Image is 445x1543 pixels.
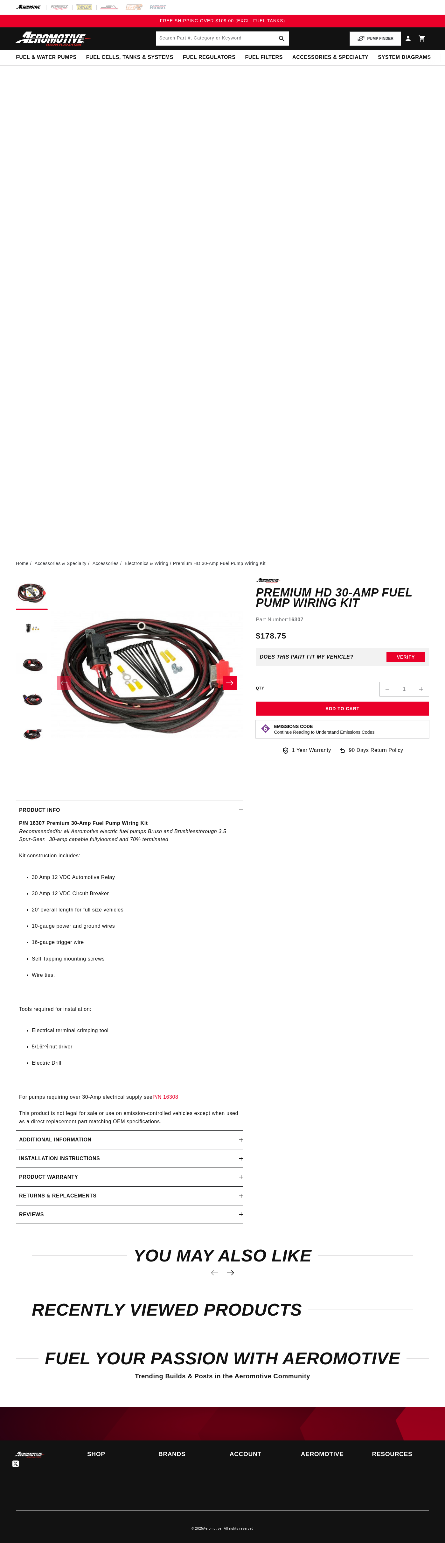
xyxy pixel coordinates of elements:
[16,683,48,715] button: Load image 4 in gallery view
[288,50,373,65] summary: Accessories & Specialty
[173,560,266,567] li: Premium HD 30-Amp Fuel Pump Wiring Kit
[90,837,100,842] em: fully
[260,654,353,660] div: Does This part fit My vehicle?
[16,578,243,788] media-gallery: Gallery Viewer
[16,1149,243,1168] summary: Installation Instructions
[156,32,289,46] input: Search by Part Number, Category or Keyword
[16,578,48,610] button: Load image 1 in gallery view
[32,906,240,914] li: 20' overall length for full size vehicles
[32,1302,413,1317] h2: Recently Viewed Products
[224,1266,238,1280] button: Next slide
[378,54,431,61] span: System Diagrams
[81,50,178,65] summary: Fuel Cells, Tanks & Systems
[14,31,93,46] img: Aeromotive
[292,54,368,61] span: Accessories & Specialty
[16,1187,243,1205] summary: Returns & replacements
[160,18,285,23] span: FREE SHIPPING OVER $109.00 (EXCL. FUEL TANKS)
[373,50,435,65] summary: System Diagrams
[93,560,119,567] a: Accessories
[274,724,313,729] strong: Emissions Code
[32,955,240,963] li: Self Tapping mounting screws
[153,1094,178,1100] a: P/N 16308
[301,1452,358,1457] summary: Aeromotive
[19,1211,44,1219] h2: Reviews
[14,1452,45,1458] img: Aeromotive
[261,724,271,734] img: Emissions code
[11,50,81,65] summary: Fuel & Water Pumps
[100,837,168,842] em: loomed and 70% terminated
[274,729,374,735] p: Continue Reading to Understand Emissions Codes
[32,889,240,898] li: 30 Amp 12 VDC Circuit Breaker
[32,873,240,882] li: 30 Amp 12 VDC Automotive Relay
[19,820,148,826] strong: P/N 16307 Premium 30-Amp Fuel Pump Wiring Kit
[19,806,60,814] h2: Product Info
[32,1059,240,1067] li: Electric Drill
[32,938,240,947] li: 16-gauge trigger wire
[125,560,168,567] a: Electronics & Wiring
[223,676,237,690] button: Slide right
[256,588,429,608] h1: Premium HD 30-Amp Fuel Pump Wiring Kit
[32,922,240,930] li: 10-gauge power and ground wires
[350,32,401,46] button: PUMP FINDER
[19,1192,96,1200] h2: Returns & replacements
[240,50,288,65] summary: Fuel Filters
[275,32,289,46] button: search button
[56,829,198,834] em: for all Aeromotive electric fuel pumps Brush and Brushless
[16,819,243,1125] div: , Kit construction includes: Tools required for installation: For pumps requiring over 30-Amp ele...
[16,1351,429,1366] h2: Fuel Your Passion with Aeromotive
[183,54,235,61] span: Fuel Regulators
[86,54,173,61] span: Fuel Cells, Tanks & Systems
[224,1527,254,1530] small: All rights reserved
[32,1248,413,1263] h2: You may also like
[32,1026,240,1035] li: Electrical terminal crimping tool
[274,724,374,735] button: Emissions CodeContinue Reading to Understand Emissions Codes
[245,54,283,61] span: Fuel Filters
[256,702,429,716] button: Add to Cart
[282,746,331,754] a: 1 Year Warranty
[256,630,286,642] span: $178.75
[158,1452,215,1457] summary: Brands
[339,746,403,761] a: 90 Days Return Policy
[256,686,264,691] label: QTY
[256,616,429,624] div: Part Number:
[349,746,403,761] span: 90 Days Return Policy
[16,1131,243,1149] summary: Additional information
[230,1452,287,1457] summary: Account
[32,1043,240,1051] li: 5/16 nut driver
[19,1154,100,1163] h2: Installation Instructions
[19,1173,78,1181] h2: Product warranty
[16,54,77,61] span: Fuel & Water Pumps
[289,617,304,622] strong: 16307
[372,1452,429,1457] summary: Resources
[16,718,48,750] button: Load image 5 in gallery view
[16,1168,243,1186] summary: Product warranty
[191,1527,223,1530] small: © 2025 .
[16,1205,243,1224] summary: Reviews
[16,801,243,819] summary: Product Info
[203,1527,222,1530] a: Aeromotive
[208,1266,222,1280] button: Previous slide
[135,1373,310,1380] span: Trending Builds & Posts in the Aeromotive Community
[87,1452,144,1457] summary: Shop
[19,829,56,834] em: Recommended
[386,652,425,662] button: Verify
[16,560,429,567] nav: breadcrumbs
[16,648,48,680] button: Load image 3 in gallery view
[292,746,331,754] span: 1 Year Warranty
[32,971,240,979] li: Wire ties.
[19,1136,92,1144] h2: Additional information
[178,50,240,65] summary: Fuel Regulators
[16,560,29,567] a: Home
[57,676,71,690] button: Slide left
[16,613,48,645] button: Load image 2 in gallery view
[35,560,91,567] li: Accessories & Specialty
